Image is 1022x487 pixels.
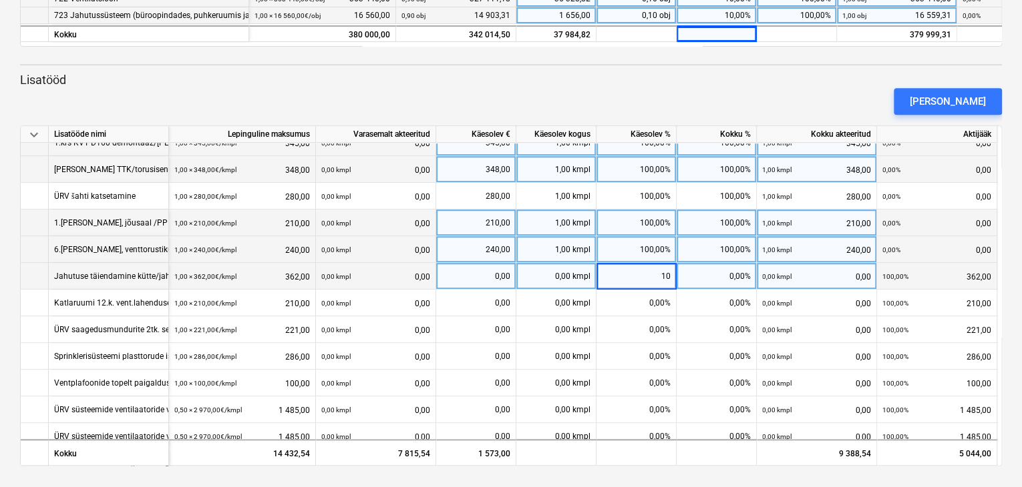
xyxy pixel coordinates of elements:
div: Kokku % [677,126,757,143]
div: 1,00 kmpl [516,156,597,183]
div: Varasemalt akteeritud [316,126,436,143]
small: 0,00% [882,193,900,200]
div: Ventplafoonide topelt paigaldus (varasemate üleandmiste tarbeks seadistamiseks) [54,370,354,396]
div: 0,00% [677,423,757,450]
div: 0,00 [882,156,991,183]
div: Lisatööde nimi [49,126,169,143]
div: 1 485,00 [174,423,310,450]
p: Lisatööd [20,72,1002,88]
small: 0,90 obj [401,12,425,19]
div: 210,00 [762,209,871,237]
div: 221,00 [174,316,310,344]
div: 0,00 [442,290,510,316]
div: 0,00 [762,343,871,370]
small: 1,00 kmpl [762,219,792,227]
div: 0,00 [321,156,430,183]
div: 0,00 [321,316,430,344]
div: 16 559,31 [842,7,951,24]
small: 0,00 kmpl [321,300,351,307]
div: 0,00 [321,209,430,237]
div: 1 485,00 [174,396,310,424]
div: 1 485,00 [882,423,991,450]
small: 1,00 kmpl [762,139,792,147]
div: 1,00 kmpl [516,183,597,209]
div: 280,00 [762,183,871,210]
div: Käesolev kogus [516,126,597,143]
div: 345,00 [762,129,871,157]
div: 286,00 [174,343,310,370]
small: 0,00% [882,166,900,173]
div: 0,00 kmpl [516,423,597,450]
div: 100,00 [882,370,991,397]
div: 7 815,54 [316,439,436,466]
div: 210,00 [442,209,510,236]
div: Lepinguline maksumus [169,126,316,143]
div: 6.k., venttorustiku vahets s.h. MS [54,236,226,262]
small: 0,50 × 2 970,00€ / kmpl [174,433,242,440]
small: 100,00% [882,353,908,360]
div: 0,00% [597,290,677,316]
div: 0,00 [442,396,510,423]
div: 0,00% [597,316,677,343]
small: 0,00 kmpl [762,433,792,440]
div: Kokku [49,439,169,466]
small: 1,00 × 240,00€ / kmpl [174,246,236,254]
small: 1,00 × 16 560,00€ / obj [254,12,321,19]
div: 1 573,00 [436,439,516,466]
div: 100,00% [597,236,677,263]
small: 0,00 kmpl [321,380,351,387]
div: 1.krs KVT D160 demontaaz/montaaz,Krt.73 muudatused,koridorid D160 põlvede demontaaz [54,129,417,155]
small: 0,00% [882,219,900,227]
div: 0,00 [762,263,871,290]
small: 1,00 × 210,00€ / kmpl [174,219,236,227]
div: 1,00 kmpl [516,236,597,263]
div: 0,00 [442,423,510,450]
div: 0,00 [762,290,871,317]
div: 0,00% [677,263,757,290]
div: ÜRV süsteemide ventilaatoride vahetus s.h. torutööd ja isoleerimine (1/2 osa) [54,396,333,422]
div: 0,00 [321,290,430,317]
div: 342 014,50 [401,27,510,43]
small: 0,50 × 2 970,00€ / kmpl [174,406,242,414]
div: 0,00 kmpl [516,263,597,290]
small: 0,00 kmpl [762,326,792,334]
div: 100,00% [677,183,757,209]
div: 0,00 [321,396,430,424]
small: 0,00 kmpl [321,219,351,227]
small: 0,00 kmpl [321,193,351,200]
div: 100,00% [677,236,757,263]
div: ÜRV saagedusmundurite 2tk. seadistus ja käivitamine [54,316,249,342]
div: [PERSON_NAME] [910,93,986,110]
small: 1,00 × 221,00€ / kmpl [174,326,236,334]
div: 100,00% [597,156,677,183]
div: 723 Jahutussüsteem (büroopindades, puhkeruumis ja jõusaalis) [54,7,243,24]
div: 0,00 [762,396,871,424]
small: 0,00 kmpl [321,139,351,147]
div: 0,00% [677,316,757,343]
div: Aktijääk [877,126,997,143]
div: 1 485,00 [882,396,991,424]
div: 240,00 [762,236,871,264]
div: 221,00 [882,316,991,344]
small: 100,00% [882,433,908,440]
small: 1,00 × 280,00€ / kmpl [174,193,236,200]
div: 0,00 kmpl [516,290,597,316]
div: 348,00 [174,156,310,183]
div: 240,00 [442,236,510,263]
div: Katlaruumi 12.k. vent.lahenduse muudatus [54,290,210,316]
div: 1 656,00 [516,7,597,24]
small: 0,00 kmpl [762,406,792,414]
div: 14 432,54 [169,439,316,466]
div: 0,00 [321,183,430,210]
div: Sprinklerisüsteemi plasttorude isoleerimine [54,343,209,369]
div: 0,00 [762,423,871,450]
small: 0,00 kmpl [321,326,351,334]
small: 100,00% [882,326,908,334]
div: 14 903,31 [401,7,510,24]
small: 0,00% [963,12,981,19]
div: 0,00% [597,423,677,450]
div: 5 044,00 [877,439,997,466]
small: 0,00 kmpl [762,300,792,307]
small: 0,00 kmpl [321,166,351,173]
div: 0,00 [882,129,991,157]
